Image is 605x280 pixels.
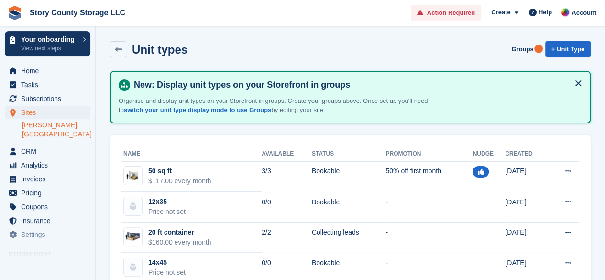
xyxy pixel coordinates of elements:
a: menu [5,228,90,241]
td: - [385,192,473,223]
div: 20 ft container [148,227,211,237]
div: $117.00 every month [148,176,211,186]
td: Bookable [312,192,386,223]
a: menu [5,200,90,213]
img: blank-unit-type-icon-ffbac7b88ba66c5e286b0e438baccc4b9c83835d4c34f86887a83fc20ec27e7b.svg [124,258,142,276]
a: menu [5,64,90,78]
td: Collecting leads [312,223,386,253]
p: Your onboarding [21,36,78,43]
th: Created [505,146,548,162]
h4: New: Display unit types on your Storefront in groups [130,79,582,90]
span: Action Required [427,8,475,18]
span: Help [539,8,552,17]
span: Storefront [9,249,95,259]
img: 50.jpg [124,169,142,183]
td: Bookable [312,161,386,192]
th: Nudge [473,146,505,162]
p: View next steps [21,44,78,53]
div: 12x35 [148,197,186,207]
span: Analytics [21,158,78,172]
td: - [385,223,473,253]
a: Action Required [411,5,481,21]
img: Leah Hattan [561,8,570,17]
a: menu [5,186,90,200]
th: Promotion [385,146,473,162]
a: Groups [507,41,537,57]
th: Available [262,146,312,162]
td: 50% off first month [385,161,473,192]
td: 2/2 [262,223,312,253]
span: Create [491,8,510,17]
td: [DATE] [505,223,548,253]
p: Organise and display unit types on your Storefront in groups. Create your groups above. Once set ... [119,96,453,115]
a: switch your unit type display mode to use Groups [124,106,271,113]
div: $160.00 every month [148,237,211,247]
img: blank-unit-type-icon-ffbac7b88ba66c5e286b0e438baccc4b9c83835d4c34f86887a83fc20ec27e7b.svg [124,197,142,215]
th: Status [312,146,386,162]
td: [DATE] [505,161,548,192]
span: Settings [21,228,78,241]
a: menu [5,78,90,91]
td: [DATE] [505,192,548,223]
h2: Unit types [132,43,187,56]
span: Home [21,64,78,78]
a: [PERSON_NAME], [GEOGRAPHIC_DATA] [22,121,90,139]
a: menu [5,172,90,186]
a: menu [5,106,90,119]
span: Account [572,8,596,18]
span: Sites [21,106,78,119]
span: Subscriptions [21,92,78,105]
span: Pricing [21,186,78,200]
td: 0/0 [262,192,312,223]
a: menu [5,92,90,105]
span: CRM [21,145,78,158]
span: Coupons [21,200,78,213]
span: Tasks [21,78,78,91]
th: Name [121,146,262,162]
div: 14x45 [148,258,186,268]
a: menu [5,158,90,172]
div: Price not set [148,207,186,217]
a: Your onboarding View next steps [5,31,90,56]
td: 3/3 [262,161,312,192]
div: Price not set [148,268,186,278]
div: Tooltip anchor [534,45,543,53]
span: Insurance [21,214,78,227]
a: + Unit Type [545,41,591,57]
a: menu [5,145,90,158]
a: Story County Storage LLC [26,5,129,21]
img: stora-icon-8386f47178a22dfd0bd8f6a31ec36ba5ce8667c1dd55bd0f319d3a0aa187defe.svg [8,6,22,20]
img: 20.jpg [124,230,142,244]
a: menu [5,214,90,227]
span: Invoices [21,172,78,186]
div: 50 sq ft [148,166,211,176]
